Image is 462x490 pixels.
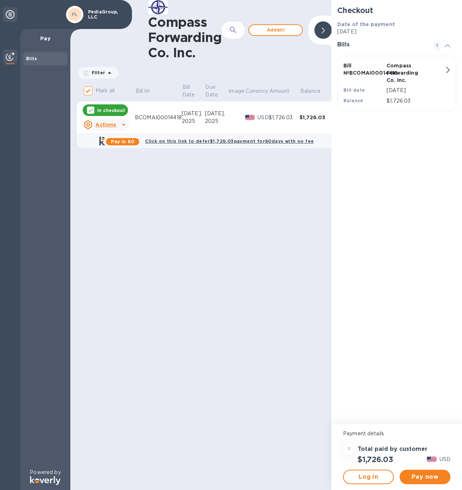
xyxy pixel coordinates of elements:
p: Filter [89,70,105,76]
span: Due Date [205,83,227,99]
div: = [343,443,355,455]
p: Balance [300,87,321,95]
b: PL [72,12,78,17]
h3: Total paid by customer [358,446,428,453]
button: Pay now [400,470,450,484]
p: In checkout [97,107,125,113]
p: Bill № [136,87,150,95]
h2: $1,726.03 [358,455,393,464]
p: Payment details [343,430,450,437]
b: Click on this link to defer $1,726.03 payment for 60 days with no fee [145,138,314,144]
b: Bills [26,56,37,61]
div: BCOMAI00014418 [135,114,182,121]
p: [DATE] [337,28,456,36]
div: [DATE], [182,110,205,117]
div: [DATE], [205,110,228,117]
span: Bill № [136,87,160,95]
div: $1,726.03 [269,114,300,121]
div: 2025 [182,117,205,125]
p: Amount [269,87,290,95]
p: Pay [26,35,65,42]
span: 1 [433,41,442,50]
button: Log in [343,470,394,484]
span: Amount [269,87,299,95]
p: Mark all [96,87,115,95]
b: Date of the payment [337,21,395,27]
h2: Checkout [337,6,456,15]
p: USD [257,114,269,121]
p: PediaGroup, LLC [88,9,124,20]
p: USD [440,456,450,463]
u: Actions [95,122,116,128]
img: USD [245,115,255,120]
p: Compass Forwarding Co. Inc. [387,62,427,84]
h3: Bills [337,41,424,48]
span: Balance [300,87,330,95]
b: Bill date [343,87,365,93]
p: Bill Date [182,83,195,99]
img: USD [427,457,437,462]
div: 2025 [205,117,228,125]
span: Bill Date [182,83,205,99]
span: Log in [350,473,387,481]
span: Add bill [255,26,296,34]
div: $1,726.03 [300,114,330,121]
p: Bill № BCOMAI00014418 [343,62,384,76]
button: Bill №BCOMAI00014418Compass Forwarding Co. Inc.Bill date[DATE]Balance$1,726.03 [337,56,456,111]
p: Image [228,87,244,95]
p: Powered by [30,469,61,476]
b: Balance [343,98,363,103]
b: Pay in 60 [111,139,135,144]
h1: Compass Forwarding Co. Inc. [148,14,222,60]
span: Pay now [405,473,445,481]
button: Addbill [248,24,303,36]
img: Logo [30,476,61,485]
p: $1,726.03 [387,97,444,105]
p: Currency [246,87,268,95]
p: Due Date [205,83,218,99]
p: [DATE] [387,87,444,94]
